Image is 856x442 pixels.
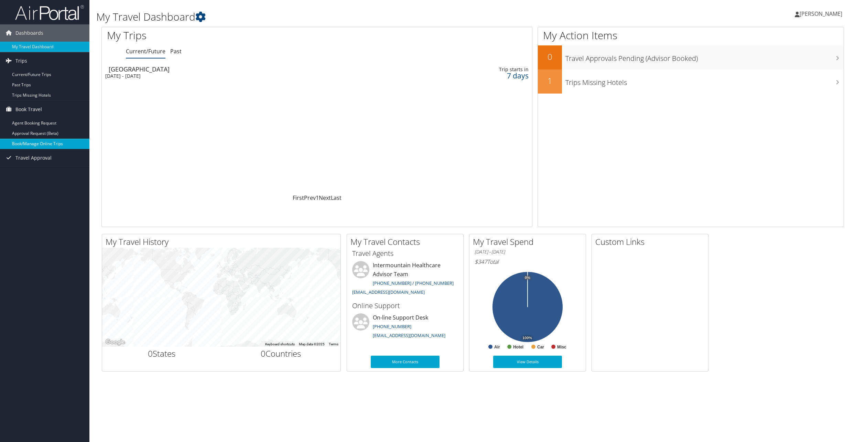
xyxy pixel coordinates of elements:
[316,194,319,202] a: 1
[557,345,566,349] text: Misc
[522,336,532,340] tspan: 100%
[15,52,27,69] span: Trips
[565,74,844,87] h3: Trips Missing Hotels
[293,194,304,202] a: First
[431,66,529,73] div: Trip starts in
[15,149,52,166] span: Travel Approval
[431,73,529,79] div: 7 days
[595,236,708,248] h2: Custom Links
[352,301,458,311] h3: Online Support
[329,342,338,346] a: Terms (opens in new tab)
[538,28,844,43] h1: My Action Items
[795,3,849,24] a: [PERSON_NAME]
[475,258,581,266] h6: Total
[261,348,266,359] span: 0
[538,51,562,63] h2: 0
[565,50,844,63] h3: Travel Approvals Pending (Advisor Booked)
[352,249,458,258] h3: Travel Agents
[538,75,562,87] h2: 1
[304,194,316,202] a: Prev
[800,10,842,18] span: [PERSON_NAME]
[15,101,42,118] span: Book Travel
[104,338,127,347] a: Open this area in Google Maps (opens a new window)
[15,24,43,42] span: Dashboards
[371,356,440,368] a: More Contacts
[475,258,487,266] span: $347
[525,276,530,280] tspan: 0%
[331,194,342,202] a: Last
[109,66,372,72] div: [GEOGRAPHIC_DATA]
[475,249,581,255] h6: [DATE] - [DATE]
[15,4,84,21] img: airportal-logo.png
[349,261,462,298] li: Intermountain Healthcare Advisor Team
[538,69,844,94] a: 1Trips Missing Hotels
[104,338,127,347] img: Google
[107,348,216,359] h2: States
[349,313,462,342] li: On-line Support Desk
[227,348,336,359] h2: Countries
[352,289,425,295] a: [EMAIL_ADDRESS][DOMAIN_NAME]
[538,45,844,69] a: 0Travel Approvals Pending (Advisor Booked)
[537,345,544,349] text: Car
[373,280,454,286] a: [PHONE_NUMBER] / [PHONE_NUMBER]
[126,47,165,55] a: Current/Future
[319,194,331,202] a: Next
[373,332,445,338] a: [EMAIL_ADDRESS][DOMAIN_NAME]
[107,28,348,43] h1: My Trips
[473,236,586,248] h2: My Travel Spend
[96,10,598,24] h1: My Travel Dashboard
[493,356,562,368] a: View Details
[350,236,463,248] h2: My Travel Contacts
[299,342,325,346] span: Map data ©2025
[494,345,500,349] text: Air
[513,345,523,349] text: Hotel
[105,73,368,79] div: [DATE] - [DATE]
[170,47,182,55] a: Past
[106,236,340,248] h2: My Travel History
[265,342,295,347] button: Keyboard shortcuts
[148,348,153,359] span: 0
[373,323,411,330] a: [PHONE_NUMBER]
